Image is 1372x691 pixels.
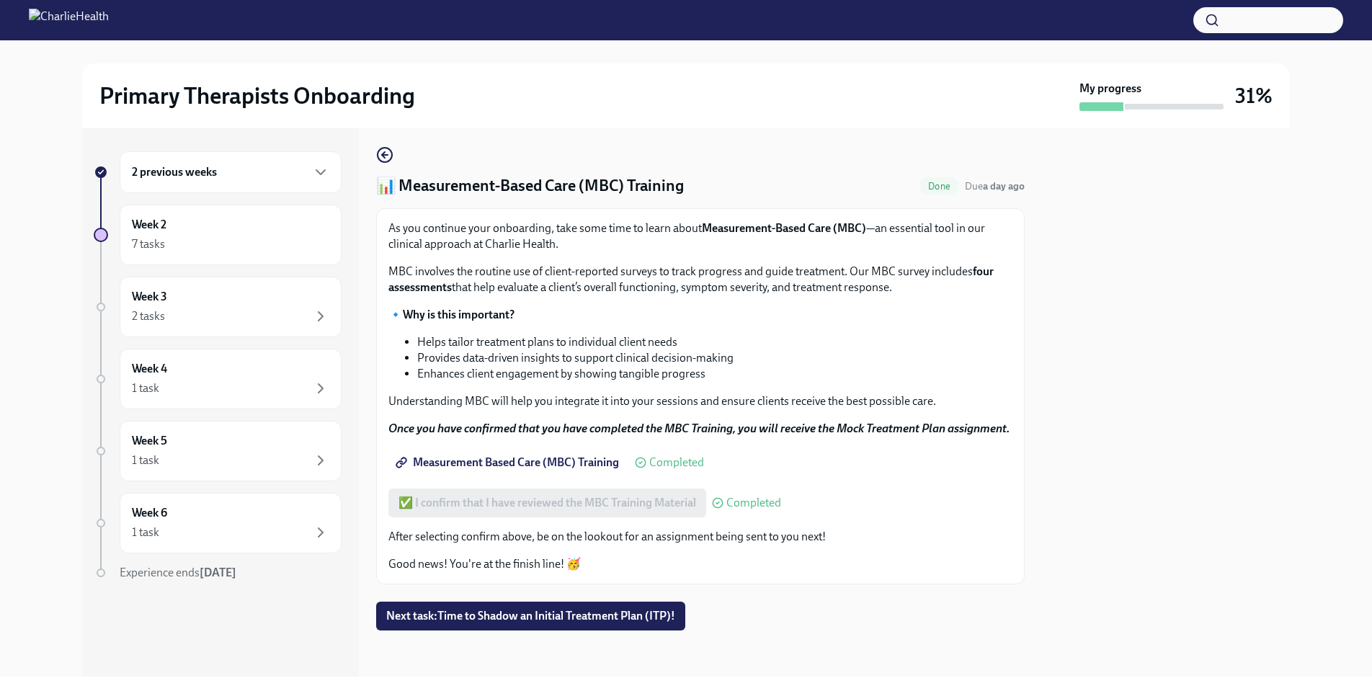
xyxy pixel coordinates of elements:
button: Next task:Time to Shadow an Initial Treatment Plan (ITP)! [376,602,685,630]
h6: 2 previous weeks [132,164,217,180]
span: Measurement Based Care (MBC) Training [398,455,619,470]
strong: a day ago [983,180,1025,192]
li: Enhances client engagement by showing tangible progress [417,366,1012,382]
h2: Primary Therapists Onboarding [99,81,415,110]
span: Experience ends [120,566,236,579]
span: August 20th, 2025 10:00 [965,179,1025,193]
h6: Week 4 [132,361,167,377]
div: 1 task [132,525,159,540]
h3: 31% [1235,83,1273,109]
a: Measurement Based Care (MBC) Training [388,448,629,477]
div: 7 tasks [132,236,165,252]
strong: Once you have confirmed that you have completed the MBC Training, you will receive the Mock Treat... [388,422,1010,435]
h4: 📊 Measurement-Based Care (MBC) Training [376,175,684,197]
a: Week 27 tasks [94,205,342,265]
p: Understanding MBC will help you integrate it into your sessions and ensure clients receive the be... [388,393,1012,409]
span: Due [965,180,1025,192]
div: 1 task [132,453,159,468]
div: 2 previous weeks [120,151,342,193]
strong: Why is this important? [403,308,514,321]
a: Week 41 task [94,349,342,409]
a: Week 32 tasks [94,277,342,337]
li: Provides data-driven insights to support clinical decision-making [417,350,1012,366]
span: Next task : Time to Shadow an Initial Treatment Plan (ITP)! [386,609,675,623]
strong: My progress [1079,81,1141,97]
strong: Measurement-Based Care (MBC) [702,221,866,235]
li: Helps tailor treatment plans to individual client needs [417,334,1012,350]
h6: Week 2 [132,217,166,233]
h6: Week 5 [132,433,167,449]
p: As you continue your onboarding, take some time to learn about —an essential tool in our clinical... [388,220,1012,252]
p: Good news! You're at the finish line! 🥳 [388,556,1012,572]
h6: Week 3 [132,289,167,305]
img: CharlieHealth [29,9,109,32]
p: 🔹 [388,307,1012,323]
p: MBC involves the routine use of client-reported surveys to track progress and guide treatment. Ou... [388,264,1012,295]
div: 1 task [132,380,159,396]
span: Completed [649,457,704,468]
a: Week 51 task [94,421,342,481]
span: Done [919,181,959,192]
p: After selecting confirm above, be on the lookout for an assignment being sent to you next! [388,529,1012,545]
span: Completed [726,497,781,509]
strong: [DATE] [200,566,236,579]
a: Week 61 task [94,493,342,553]
div: 2 tasks [132,308,165,324]
h6: Week 6 [132,505,167,521]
